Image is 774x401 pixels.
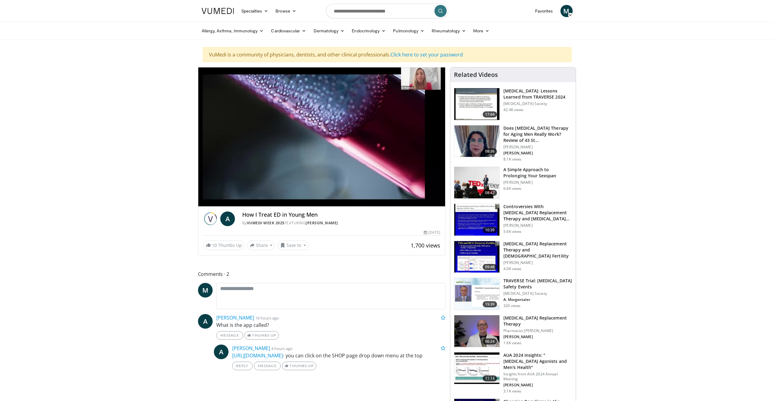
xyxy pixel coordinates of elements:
a: More [470,25,493,37]
p: 42.4K views [503,107,524,112]
p: [PERSON_NAME] [503,223,572,228]
a: Vumedi Week 2025 [247,220,285,226]
a: Dermatology [310,25,348,37]
h3: [MEDICAL_DATA]: Lessons Learned from TRAVERSE 2024 [503,88,572,100]
h3: Controversies With [MEDICAL_DATA] Replacement Therapy and [MEDICAL_DATA] Can… [503,204,572,222]
span: 19:39 [483,301,497,307]
p: [PERSON_NAME] [503,180,572,185]
a: Thumbs Up [244,331,279,340]
span: 10:39 [483,227,497,233]
a: Browse [272,5,300,17]
span: Comments 2 [198,270,446,278]
a: Specialties [238,5,272,17]
input: Search topics, interventions [326,4,448,18]
p: 4.0K views [503,266,521,271]
p: 320 views [503,303,520,308]
a: [PERSON_NAME] [306,220,338,226]
img: Vumedi Week 2025 [203,211,218,226]
a: 08:47 A Simple Approach to Prolonging Your Sexspan [PERSON_NAME] 6.6K views [454,167,572,199]
div: [DATE] [424,230,440,235]
div: By FEATURING [242,220,441,226]
img: 58e29ddd-d015-4cd9-bf96-f28e303b730c.150x105_q85_crop-smart_upscale.jpg [454,241,499,273]
h4: How I Treat ED in Young Men [242,211,441,218]
div: VuMedi is a community of physicians, dentists, and other clinical professionals. [203,47,572,62]
a: [PERSON_NAME] [216,314,254,321]
a: Thumbs Up [282,362,316,370]
h3: Does [MEDICAL_DATA] Therapy for Aging Men Really Work? Review of 43 St… [503,125,572,143]
h3: TRAVERSE Trial: [MEDICAL_DATA] Safety Events [503,278,572,290]
h3: [MEDICAL_DATA] Replacement Therapy [503,315,572,327]
a: Favorites [531,5,557,17]
p: 8.1K views [503,157,521,162]
p: [MEDICAL_DATA] Society [503,291,572,296]
span: 06:24 [483,338,497,345]
h3: AUA 2024 Insights: " [MEDICAL_DATA] Agonists and Men's Health" [503,352,572,370]
a: A [214,345,229,359]
a: Message [216,331,243,340]
a: M [560,5,573,17]
h4: Related Videos [454,71,498,78]
img: c4bd4661-e278-4c34-863c-57c104f39734.150x105_q85_crop-smart_upscale.jpg [454,167,499,199]
span: 1,700 views [411,242,440,249]
span: 09:48 [483,264,497,270]
img: 1317c62a-2f0d-4360-bee0-b1bff80fed3c.150x105_q85_crop-smart_upscale.jpg [454,88,499,120]
img: 4d4bce34-7cbb-4531-8d0c-5308a71d9d6c.150x105_q85_crop-smart_upscale.jpg [454,125,499,157]
span: 08:36 [483,148,497,154]
span: 08:47 [483,190,497,196]
span: 11:14 [483,375,497,381]
a: 10:39 Controversies With [MEDICAL_DATA] Replacement Therapy and [MEDICAL_DATA] Can… [PERSON_NAME]... [454,204,572,236]
p: 1.6K views [503,341,521,345]
img: 9812f22f-d817-4923-ae6c-a42f6b8f1c21.png.150x105_q85_crop-smart_upscale.png [454,278,499,310]
a: Pulmonology [389,25,428,37]
a: 11:14 AUA 2024 Insights: " [MEDICAL_DATA] Agonists and Men's Health" Insights from AUA 2024 Annua... [454,352,572,394]
a: Endocrinology [348,25,389,37]
p: 6.6K views [503,186,521,191]
span: 17:44 [483,111,497,117]
a: Reply [232,362,253,370]
a: M [198,283,213,298]
span: 10 [212,242,217,248]
a: 19:39 TRAVERSE Trial: [MEDICAL_DATA] Safety Events [MEDICAL_DATA] Society A. Morgentaler 320 views [454,278,572,310]
small: 4 hours ago [271,346,293,351]
p: 5.6K views [503,229,521,234]
a: 09:48 [MEDICAL_DATA] Replacement Therapy and [DEMOGRAPHIC_DATA] Fertility [PERSON_NAME] 4.0K views [454,241,572,273]
p: [PERSON_NAME] [503,334,572,339]
a: Message [254,362,281,370]
p: Pharmacist [PERSON_NAME] [503,328,572,333]
p: A. Morgentaler [503,297,572,302]
h3: A Simple Approach to Prolonging Your Sexspan [503,167,572,179]
p: 3.1K views [503,389,521,394]
p: [MEDICAL_DATA] Society [503,101,572,106]
p: [PERSON_NAME] [503,145,572,150]
button: Save to [278,240,309,250]
a: Click here to set your password [391,51,463,58]
a: 06:24 [MEDICAL_DATA] Replacement Therapy Pharmacist [PERSON_NAME] [PERSON_NAME] 1.6K views [454,315,572,347]
img: 4d022421-20df-4b46-86b4-3f7edf7cbfde.150x105_q85_crop-smart_upscale.jpg [454,352,499,384]
a: Cardiovascular [267,25,310,37]
a: A [220,211,235,226]
p: Insights from AUA 2024 Annual Meeting [503,372,572,381]
h3: [MEDICAL_DATA] Replacement Therapy and [DEMOGRAPHIC_DATA] Fertility [503,241,572,259]
a: Rheumatology [428,25,470,37]
p: - you can click on the SHOP page drop down menu at the top [232,352,446,359]
p: [PERSON_NAME] [503,151,572,156]
a: A [198,314,213,329]
p: [PERSON_NAME] [503,260,572,265]
button: Share [247,240,275,250]
a: 10 Thumbs Up [203,240,245,250]
a: 08:36 Does [MEDICAL_DATA] Therapy for Aging Men Really Work? Review of 43 St… [PERSON_NAME] [PERS... [454,125,572,162]
small: 16 hours ago [255,315,279,321]
video-js: Video Player [198,67,445,207]
img: e23de6d5-b3cf-4de1-8780-c4eec047bbc0.150x105_q85_crop-smart_upscale.jpg [454,315,499,347]
a: [URL][DOMAIN_NAME] [232,352,283,359]
a: Allergy, Asthma, Immunology [198,25,268,37]
img: 418933e4-fe1c-4c2e-be56-3ce3ec8efa3b.150x105_q85_crop-smart_upscale.jpg [454,204,499,236]
a: 17:44 [MEDICAL_DATA]: Lessons Learned from TRAVERSE 2024 [MEDICAL_DATA] Society 42.4K views [454,88,572,120]
p: [PERSON_NAME] [503,383,572,388]
img: VuMedi Logo [202,8,234,14]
